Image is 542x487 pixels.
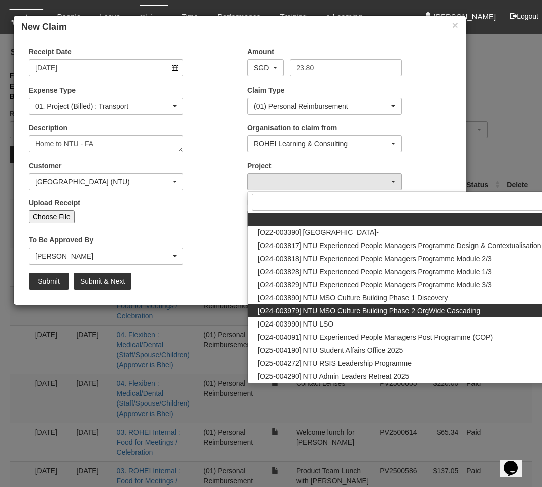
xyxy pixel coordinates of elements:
span: [O24-003990] NTU LSO [258,319,333,329]
label: Expense Type [29,85,76,95]
input: Choose File [29,210,75,223]
span: [O25-004290] NTU Admin Leaders Retreat 2025 [258,371,409,381]
b: New Claim [21,22,67,32]
span: [O25-004272] NTU RSIS Leadership Programme [258,358,412,368]
div: 01. Project (Billed) : Transport [35,101,171,111]
button: 01. Project (Billed) : Transport [29,98,183,115]
div: ROHEI Learning & Consulting [254,139,389,149]
input: d/m/yyyy [29,59,183,76]
span: [O24-003828] NTU Experienced People Managers Programme Module 1/3 [258,267,492,277]
iframe: chat widget [500,447,532,477]
div: SGD [254,63,271,73]
input: Submit [29,273,69,290]
span: [O25-004190] NTU Student Affairs Office 2025 [258,345,403,355]
label: Description [29,123,67,133]
button: × [452,20,458,30]
div: (01) Personal Reimbursement [254,101,389,111]
button: SGD [247,59,284,76]
button: Nanyang Technological University (NTU) [29,173,183,190]
div: [GEOGRAPHIC_DATA] (NTU) [35,177,171,187]
label: Receipt Date [29,47,72,57]
button: ROHEI Learning & Consulting [247,135,402,152]
label: Customer [29,160,61,171]
span: [O24-003890] NTU MSO Culture Building Phase 1 Discovery [258,293,448,303]
label: Project [247,160,271,171]
label: Organisation to claim from [247,123,337,133]
span: [O22-003390] [GEOGRAPHIC_DATA]- [258,227,379,237]
label: Claim Type [247,85,285,95]
span: [O24-003979] NTU MSO Culture Building Phase 2 OrgWide Cascading [258,306,480,316]
input: Submit & Next [74,273,131,290]
label: Amount [247,47,274,57]
div: [PERSON_NAME] [35,251,171,261]
button: Aline Eustaquio Low [29,248,183,265]
button: (01) Personal Reimbursement [247,98,402,115]
span: [O24-003817] NTU Experienced People Managers Programme Design & Contextualisation [258,240,541,251]
span: [O24-003829] NTU Experienced People Managers Programme Module 3/3 [258,280,492,290]
label: Upload Receipt [29,198,80,208]
span: [O24-004091] NTU Experienced People Managers Post Programme (COP) [258,332,493,342]
span: [O24-003818] NTU Experienced People Managers Programme Module 2/3 [258,254,492,264]
label: To Be Approved By [29,235,93,245]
